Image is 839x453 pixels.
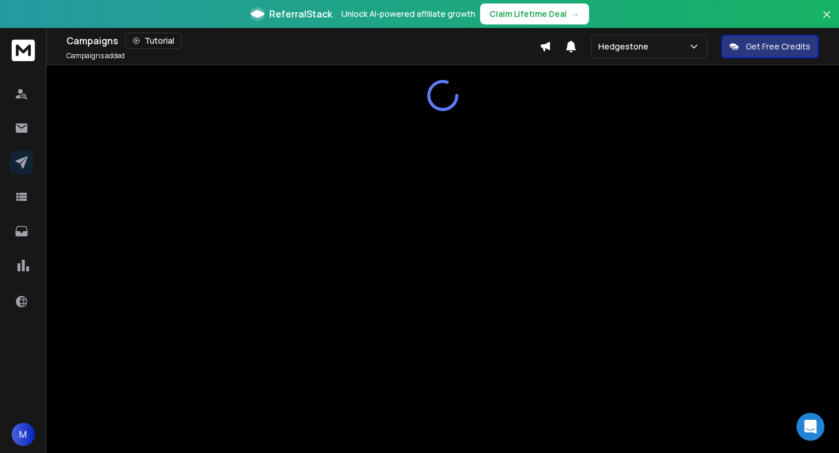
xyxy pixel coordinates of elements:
p: Unlock AI-powered affiliate growth [341,8,475,20]
button: Claim Lifetime Deal→ [480,3,589,24]
button: M [12,423,35,446]
span: → [572,8,580,20]
span: ReferralStack [269,7,332,21]
div: Open Intercom Messenger [796,413,824,441]
p: Hedgestone [598,41,653,52]
button: Tutorial [125,33,182,49]
div: Campaigns [66,33,540,49]
p: Campaigns added [66,51,125,61]
button: Close banner [819,7,834,35]
button: Get Free Credits [721,35,819,58]
p: Get Free Credits [746,41,810,52]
